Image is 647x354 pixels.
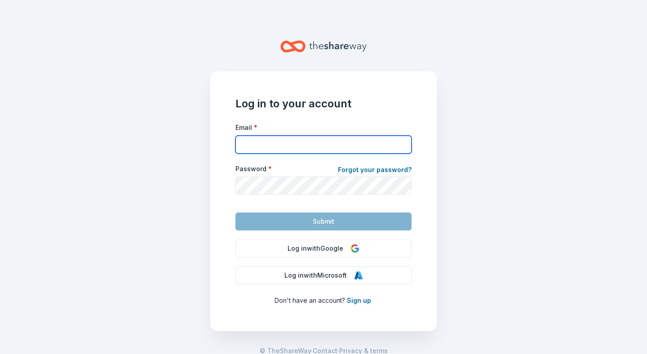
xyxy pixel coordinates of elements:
[350,244,359,253] img: Google Logo
[235,123,257,132] label: Email
[280,36,367,57] a: Home
[347,296,371,304] a: Sign up
[235,266,412,284] button: Log inwithMicrosoft
[235,164,272,173] label: Password
[235,239,412,257] button: Log inwithGoogle
[275,296,345,304] span: Don ' t have an account?
[235,97,412,111] h1: Log in to your account
[338,164,412,177] a: Forgot your password?
[354,271,363,280] img: Microsoft Logo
